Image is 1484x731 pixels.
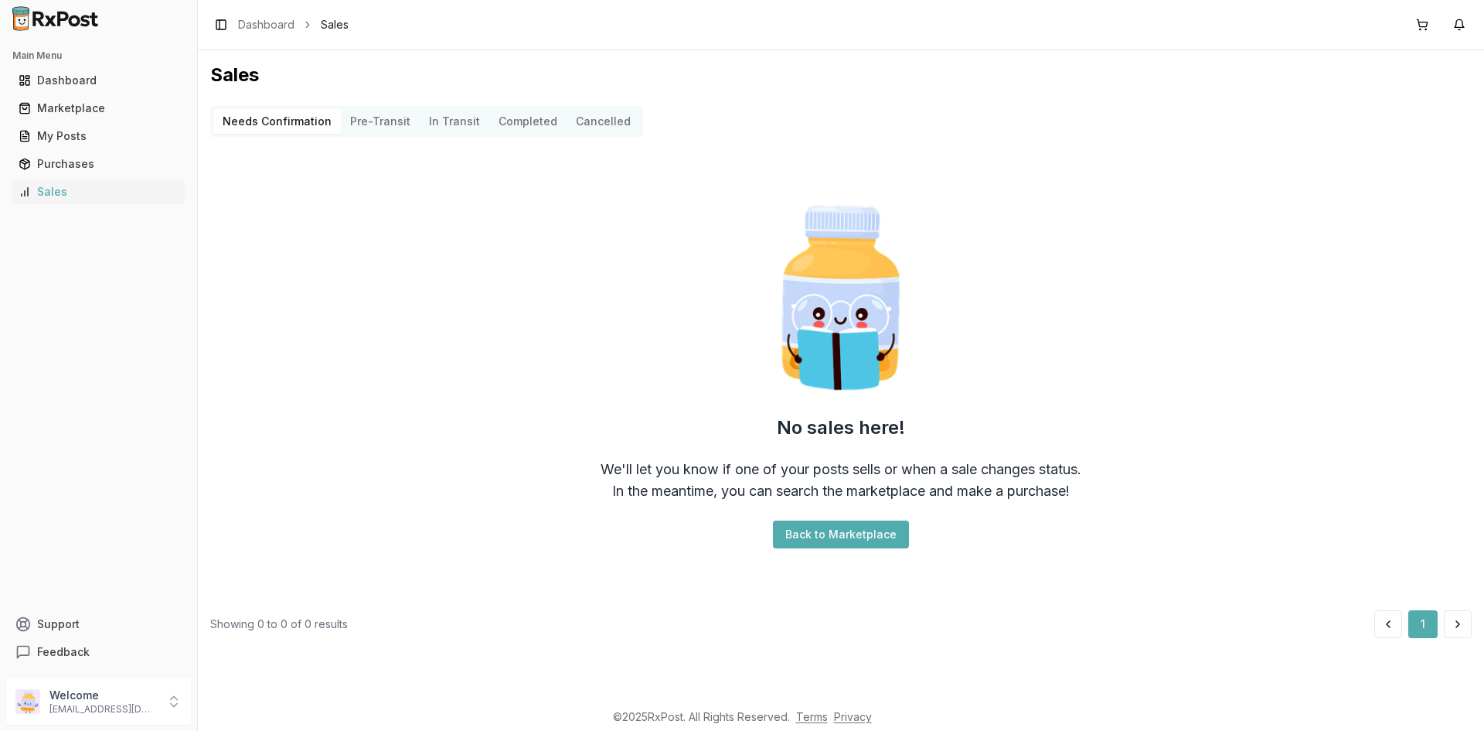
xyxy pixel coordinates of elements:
button: Back to Marketplace [773,521,909,548]
div: My Posts [19,128,179,144]
img: User avatar [15,689,40,714]
div: In the meantime, you can search the marketplace and make a purchase! [612,480,1070,502]
div: Marketplace [19,101,179,116]
div: Showing 0 to 0 of 0 results [210,617,348,632]
button: Support [6,610,191,638]
button: Completed [489,109,567,134]
a: Terms [796,710,828,723]
p: [EMAIL_ADDRESS][DOMAIN_NAME] [49,703,157,716]
a: Dashboard [238,17,294,32]
button: In Transit [420,109,489,134]
div: We'll let you know if one of your posts sells or when a sale changes status. [601,459,1081,480]
span: Sales [321,17,349,32]
a: Privacy [834,710,872,723]
a: Marketplace [12,94,185,122]
a: My Posts [12,122,185,150]
h1: Sales [210,63,1472,87]
h2: No sales here! [777,415,905,440]
div: Purchases [19,156,179,172]
button: Sales [6,179,191,204]
button: Needs Confirmation [213,109,341,134]
a: Purchases [12,150,185,178]
div: Dashboard [19,73,179,88]
button: Feedback [6,638,191,666]
button: My Posts [6,124,191,149]
p: Welcome [49,688,157,703]
h2: Main Menu [12,50,185,62]
nav: breadcrumb [238,17,349,32]
button: Purchases [6,152,191,176]
button: 1 [1408,610,1438,638]
button: Dashboard [6,68,191,93]
img: RxPost Logo [6,6,105,31]
a: Dashboard [12,67,185,94]
button: Pre-Transit [341,109,420,134]
span: Feedback [37,644,90,660]
button: Marketplace [6,96,191,121]
a: Sales [12,178,185,206]
div: Sales [19,184,179,200]
img: Smart Pill Bottle [742,199,940,397]
button: Cancelled [567,109,640,134]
